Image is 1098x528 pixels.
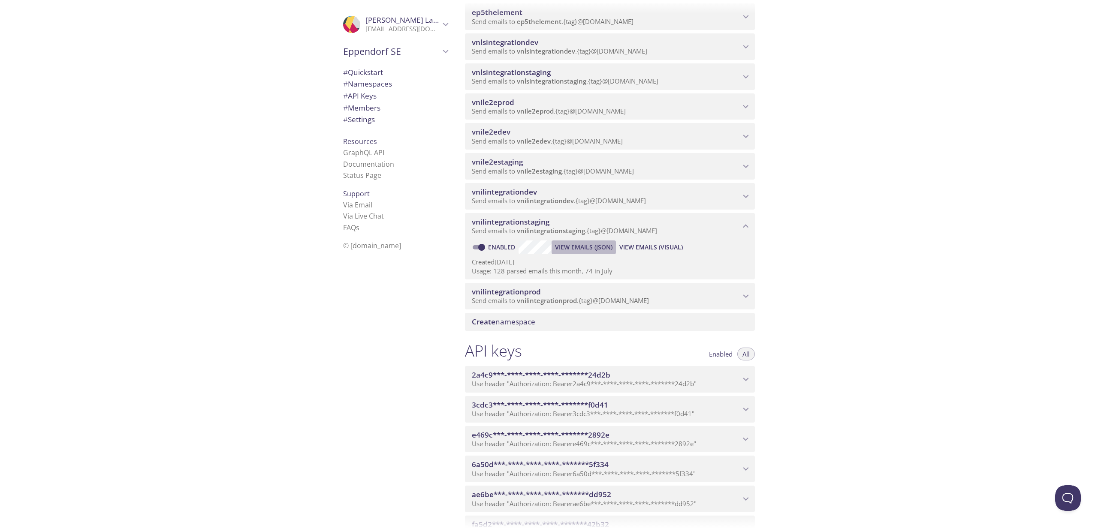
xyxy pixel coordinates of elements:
div: vnile2estaging namespace [465,153,755,180]
div: vnilintegrationstaging namespace [465,213,755,240]
button: View Emails (JSON) [552,240,616,254]
div: Marvin Lackus [336,10,455,39]
span: Send emails to . {tag} @[DOMAIN_NAME] [472,17,633,26]
div: Create namespace [465,313,755,331]
div: vnilintegrationprod namespace [465,283,755,309]
span: Send emails to . {tag} @[DOMAIN_NAME] [472,77,658,85]
div: Members [336,102,455,114]
div: Eppendorf SE [336,40,455,63]
div: Namespaces [336,78,455,90]
a: GraphQL API [343,148,384,157]
span: # [343,67,348,77]
span: vnile2estaging [517,167,562,175]
div: vnlsintegrationstaging namespace [465,63,755,90]
div: Team Settings [336,114,455,126]
span: Eppendorf SE [343,45,440,57]
div: vnilintegrationdev namespace [465,183,755,210]
span: vnlsintegrationstaging [517,77,586,85]
span: vnilintegrationprod [472,287,541,297]
a: Via Live Chat [343,211,384,221]
a: Enabled [487,243,519,251]
span: Namespaces [343,79,392,89]
p: Created [DATE] [472,258,748,267]
span: vnilintegrationprod [517,296,577,305]
span: Members [343,103,380,113]
span: vnilintegrationstaging [517,226,585,235]
span: vnile2eprod [472,97,514,107]
span: View Emails (JSON) [555,242,612,252]
span: © [DOMAIN_NAME] [343,241,401,250]
div: API Keys [336,90,455,102]
span: vnilintegrationdev [472,187,537,197]
div: vnile2edev namespace [465,123,755,150]
span: Send emails to . {tag} @[DOMAIN_NAME] [472,167,634,175]
p: [EMAIL_ADDRESS][DOMAIN_NAME] [365,25,440,33]
span: vnile2estaging [472,157,523,167]
span: vnile2edev [472,127,510,137]
span: API Keys [343,91,377,101]
a: Documentation [343,159,394,169]
span: Send emails to . {tag} @[DOMAIN_NAME] [472,226,657,235]
span: # [343,79,348,89]
span: s [356,223,359,232]
span: Send emails to . {tag} @[DOMAIN_NAME] [472,47,647,55]
span: Create [472,317,495,327]
div: vnile2eprod namespace [465,93,755,120]
iframe: Help Scout Beacon - Open [1055,485,1081,511]
span: Send emails to . {tag} @[DOMAIN_NAME] [472,196,646,205]
span: Support [343,189,370,198]
span: View Emails (Visual) [619,242,683,252]
span: vnilintegrationdev [517,196,574,205]
span: Resources [343,137,377,146]
span: namespace [472,317,535,327]
div: Quickstart [336,66,455,78]
span: vnlsintegrationstaging [472,67,551,77]
button: All [737,348,755,360]
span: Send emails to . {tag} @[DOMAIN_NAME] [472,137,623,145]
span: vnlsintegrationdev [472,37,538,47]
div: ep5thelement namespace [465,3,755,30]
span: Quickstart [343,67,383,77]
h1: API keys [465,341,522,360]
span: # [343,91,348,101]
a: Via Email [343,200,372,210]
span: vnlsintegrationdev [517,47,575,55]
div: vnlsintegrationdev namespace [465,33,755,60]
span: vnile2eprod [517,107,554,115]
span: Send emails to . {tag} @[DOMAIN_NAME] [472,107,626,115]
a: Status Page [343,171,381,180]
span: vnile2edev [517,137,551,145]
button: View Emails (Visual) [616,240,686,254]
span: [PERSON_NAME] Lackus [365,15,449,25]
span: ep5thelement [517,17,561,26]
span: Send emails to . {tag} @[DOMAIN_NAME] [472,296,649,305]
span: # [343,103,348,113]
span: # [343,114,348,124]
button: Enabled [704,348,738,360]
span: Settings [343,114,375,124]
p: Usage: 128 parsed emails this month, 74 in July [472,267,748,276]
span: vnilintegrationstaging [472,217,549,227]
a: FAQ [343,223,359,232]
